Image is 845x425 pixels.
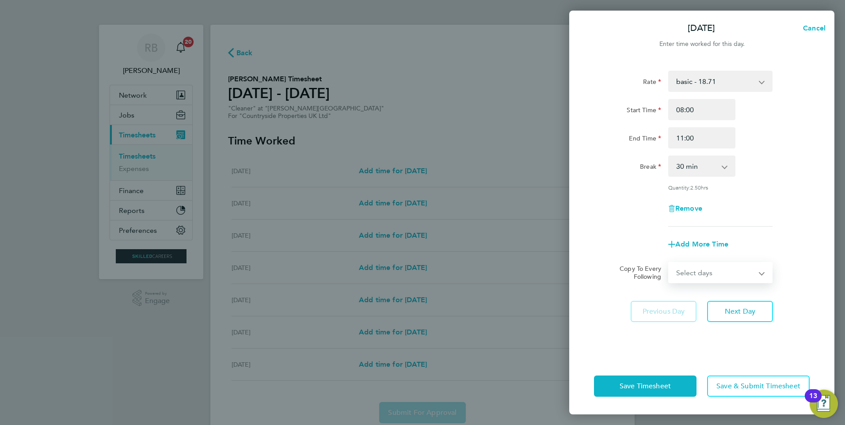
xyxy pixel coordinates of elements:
[569,39,834,49] div: Enter time worked for this day.
[627,106,661,117] label: Start Time
[594,376,697,397] button: Save Timesheet
[725,307,755,316] span: Next Day
[707,376,810,397] button: Save & Submit Timesheet
[707,301,773,322] button: Next Day
[668,184,773,191] div: Quantity: hrs
[613,265,661,281] label: Copy To Every Following
[620,382,671,391] span: Save Timesheet
[668,99,735,120] input: E.g. 08:00
[690,184,701,191] span: 2.50
[675,204,702,212] span: Remove
[800,24,826,32] span: Cancel
[789,19,834,37] button: Cancel
[810,390,838,418] button: Open Resource Center, 13 new notifications
[643,78,661,88] label: Rate
[640,163,661,173] label: Break
[668,241,728,248] button: Add More Time
[809,396,817,407] div: 13
[668,127,735,148] input: E.g. 18:00
[716,382,800,391] span: Save & Submit Timesheet
[675,240,728,248] span: Add More Time
[688,22,715,34] p: [DATE]
[629,134,661,145] label: End Time
[668,205,702,212] button: Remove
